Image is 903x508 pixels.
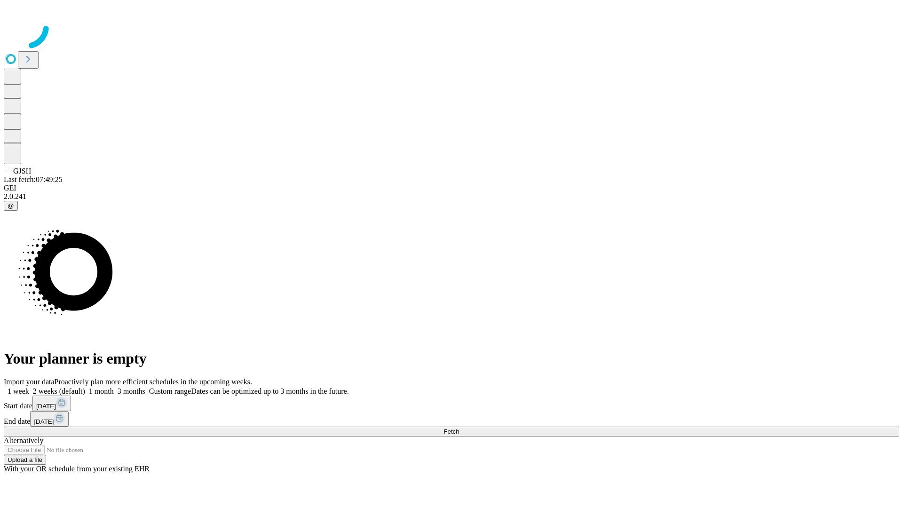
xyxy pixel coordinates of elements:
[13,167,31,175] span: GJSH
[4,192,899,201] div: 2.0.241
[149,387,191,395] span: Custom range
[33,387,85,395] span: 2 weeks (default)
[30,411,69,427] button: [DATE]
[4,350,899,367] h1: Your planner is empty
[4,175,63,183] span: Last fetch: 07:49:25
[191,387,349,395] span: Dates can be optimized up to 3 months in the future.
[444,428,459,435] span: Fetch
[118,387,145,395] span: 3 months
[4,427,899,437] button: Fetch
[4,465,150,473] span: With your OR schedule from your existing EHR
[4,184,899,192] div: GEI
[4,378,55,386] span: Import your data
[36,403,56,410] span: [DATE]
[4,396,899,411] div: Start date
[4,437,43,444] span: Alternatively
[4,411,899,427] div: End date
[4,455,46,465] button: Upload a file
[4,201,18,211] button: @
[8,387,29,395] span: 1 week
[55,378,252,386] span: Proactively plan more efficient schedules in the upcoming weeks.
[34,418,54,425] span: [DATE]
[32,396,71,411] button: [DATE]
[8,202,14,209] span: @
[89,387,114,395] span: 1 month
